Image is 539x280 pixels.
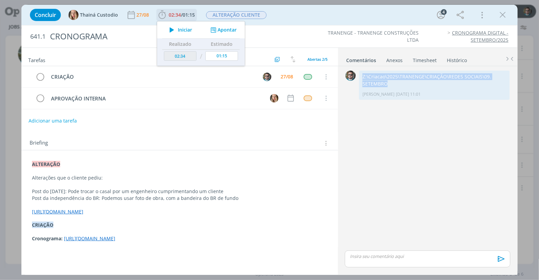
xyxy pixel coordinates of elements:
img: arrow-down-up.svg [291,56,296,62]
span: Thainá Custodio [80,13,118,17]
span: 01:15 [183,12,195,18]
a: CRONOGRAMA DIGITAL - SETEMBRO/2025 [452,30,509,43]
button: R [262,72,272,82]
strong: Cronograma: [32,235,63,242]
td: / [198,50,204,63]
a: TRANENGE - TRANENGE CONSTRUÇÕES LTDA [328,30,419,43]
a: Timesheet [413,54,437,64]
div: CRIAÇÃO [48,73,256,81]
span: / [181,12,183,18]
a: Histórico [447,54,468,64]
button: T [269,93,280,103]
button: 4 [436,10,447,20]
p: Alterações que o cliente pediu: [32,174,327,181]
button: Concluir [30,9,61,21]
span: ALTERAÇÃO CLIENTE [206,11,267,19]
img: T [270,94,279,102]
span: 641.1 [30,33,46,40]
span: Iniciar [178,27,192,32]
div: 27/08 [136,13,150,17]
div: CRONOGRAMA [47,28,306,45]
img: T [68,10,79,20]
p: Z:\Criacao\2025\TRANENGE\CRIAÇÃO\REDES SOCIAIS\09. SETEMBRO [363,73,506,87]
p: Post do [DATE]: Pode trocar o casal por um engenheiro cumprimentando um cliente [32,188,327,195]
span: 02:34 [169,12,181,18]
span: [DATE] 11:01 [396,91,421,97]
span: Concluir [35,12,56,18]
button: Iniciar [166,25,192,35]
button: TThainá Custodio [68,10,118,20]
p: [PERSON_NAME] [363,91,394,97]
p: Post da independência do BR: Podemos usar foto de obra, com a bandeira do BR de fundo [32,195,327,202]
div: APROVAÇÃO INTERNA [48,94,264,103]
button: Apontar [209,26,237,34]
div: dialog [21,5,517,275]
button: Adicionar uma tarefa [28,115,77,127]
strong: CRIAÇÃO [32,222,53,228]
div: 4 [441,9,447,15]
strong: ALTERAÇÃO [32,161,60,167]
a: Comentários [346,54,377,64]
th: Realizado [162,39,198,50]
div: 27/08 [281,74,293,79]
span: Briefing [30,139,48,148]
a: [URL][DOMAIN_NAME] [32,208,83,215]
img: R [346,71,356,81]
div: Anexos [387,57,403,64]
span: Abertas 2/5 [308,57,328,62]
a: [URL][DOMAIN_NAME] [64,235,115,242]
button: 02:34/01:15 [157,10,197,20]
img: R [263,73,271,81]
button: ALTERAÇÃO CLIENTE [206,11,267,19]
span: Tarefas [28,55,45,63]
th: Estimado [204,39,240,50]
ul: 02:34/01:15 [157,21,245,66]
